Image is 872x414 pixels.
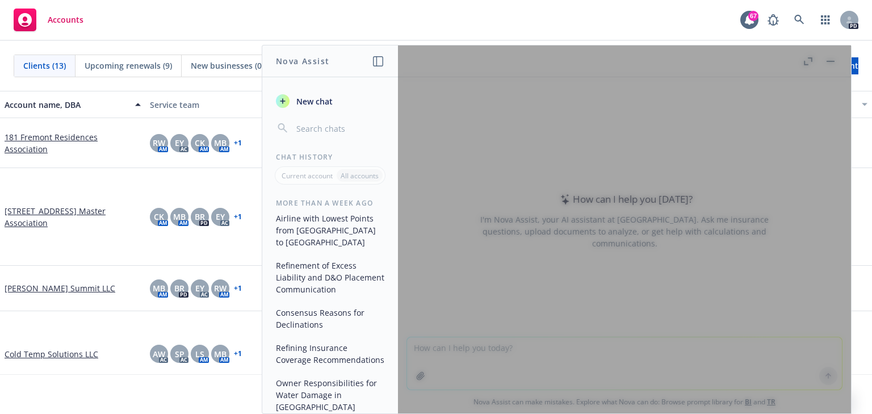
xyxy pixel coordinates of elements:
[214,137,227,149] span: MB
[234,140,242,147] a: + 1
[153,137,165,149] span: RW
[814,9,837,31] a: Switch app
[234,350,242,357] a: + 1
[271,91,389,111] button: New chat
[195,137,205,149] span: CK
[341,171,379,181] p: All accounts
[5,131,141,155] a: 181 Fremont Residences Association
[262,198,398,208] div: More than a week ago
[173,211,186,223] span: MB
[748,11,758,21] div: 67
[175,348,185,360] span: SP
[153,282,165,294] span: MB
[23,60,66,72] span: Clients (13)
[153,348,165,360] span: AW
[262,152,398,162] div: Chat History
[154,211,164,223] span: CK
[788,9,811,31] a: Search
[5,205,141,229] a: [STREET_ADDRESS] Master Association
[145,91,291,118] button: Service team
[5,348,98,360] a: Cold Temp Solutions LLC
[294,120,384,136] input: Search chats
[5,99,128,111] div: Account name, DBA
[271,303,389,334] button: Consensus Reasons for Declinations
[195,348,204,360] span: LS
[85,60,172,72] span: Upcoming renewals (9)
[5,282,115,294] a: [PERSON_NAME] Summit LLC
[234,214,242,220] a: + 1
[195,211,205,223] span: BR
[150,99,286,111] div: Service team
[271,209,389,252] button: Airline with Lowest Points from [GEOGRAPHIC_DATA] to [GEOGRAPHIC_DATA]
[214,348,227,360] span: MB
[271,256,389,299] button: Refinement of Excess Liability and D&O Placement Communication
[9,4,88,36] a: Accounts
[216,211,225,223] span: EY
[762,9,785,31] a: Report a Bug
[276,55,329,67] h1: Nova Assist
[214,282,227,294] span: RW
[234,285,242,292] a: + 1
[294,95,333,107] span: New chat
[175,137,184,149] span: EY
[282,171,333,181] p: Current account
[48,15,83,24] span: Accounts
[174,282,185,294] span: BR
[195,282,204,294] span: EY
[271,338,389,369] button: Refining Insurance Coverage Recommendations
[191,60,264,72] span: New businesses (0)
